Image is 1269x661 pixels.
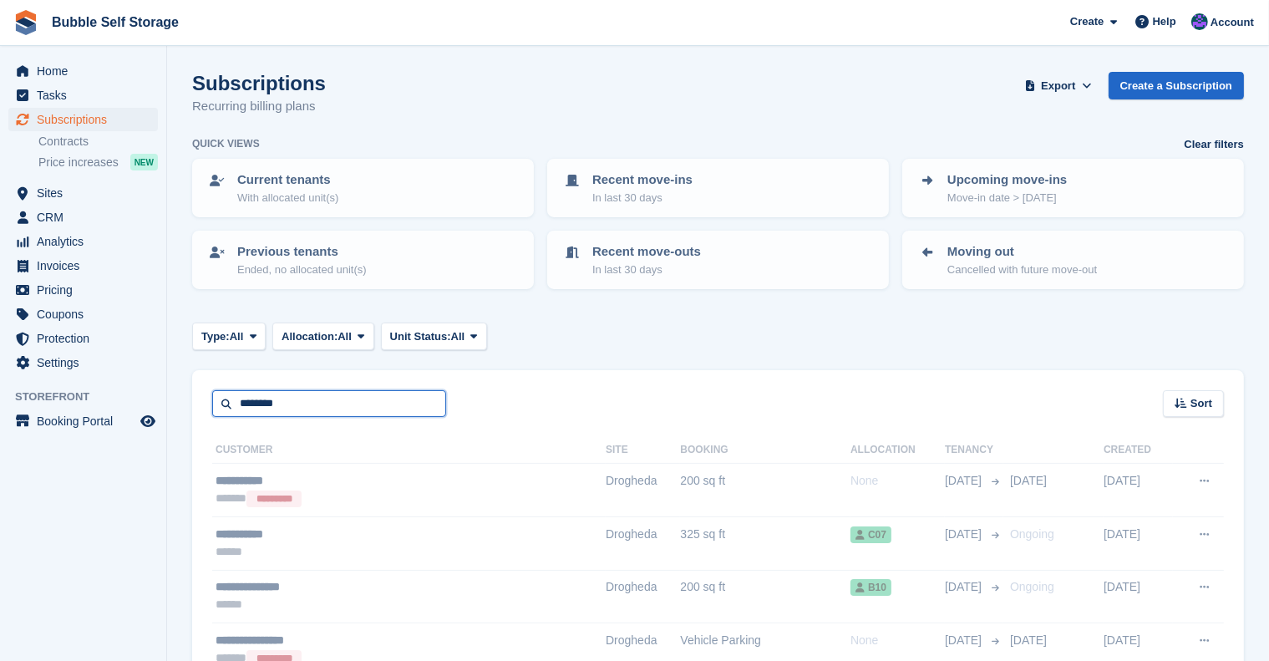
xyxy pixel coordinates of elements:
[8,206,158,229] a: menu
[37,108,137,131] span: Subscriptions
[8,181,158,205] a: menu
[8,327,158,350] a: menu
[592,190,693,206] p: In last 30 days
[8,303,158,326] a: menu
[192,136,260,151] h6: Quick views
[592,170,693,190] p: Recent move-ins
[130,154,158,170] div: NEW
[13,10,38,35] img: stora-icon-8386f47178a22dfd0bd8f6a31ec36ba5ce8667c1dd55bd0f319d3a0aa187defe.svg
[237,242,367,262] p: Previous tenants
[904,232,1242,287] a: Moving out Cancelled with future move-out
[37,278,137,302] span: Pricing
[8,351,158,374] a: menu
[1211,14,1254,31] span: Account
[37,59,137,83] span: Home
[549,232,887,287] a: Recent move-outs In last 30 days
[37,181,137,205] span: Sites
[592,242,701,262] p: Recent move-outs
[8,230,158,253] a: menu
[37,254,137,277] span: Invoices
[1191,13,1208,30] img: Stuart Jackson
[8,59,158,83] a: menu
[37,230,137,253] span: Analytics
[237,262,367,278] p: Ended, no allocated unit(s)
[192,97,326,116] p: Recurring billing plans
[37,351,137,374] span: Settings
[37,327,137,350] span: Protection
[8,84,158,107] a: menu
[138,411,158,431] a: Preview store
[38,153,158,171] a: Price increases NEW
[8,108,158,131] a: menu
[549,160,887,216] a: Recent move-ins In last 30 days
[15,389,166,405] span: Storefront
[1153,13,1176,30] span: Help
[947,170,1067,190] p: Upcoming move-ins
[37,409,137,433] span: Booking Portal
[237,190,338,206] p: With allocated unit(s)
[192,72,326,94] h1: Subscriptions
[947,242,1097,262] p: Moving out
[947,190,1067,206] p: Move-in date > [DATE]
[194,160,532,216] a: Current tenants With allocated unit(s)
[1022,72,1095,99] button: Export
[38,155,119,170] span: Price increases
[237,170,338,190] p: Current tenants
[904,160,1242,216] a: Upcoming move-ins Move-in date > [DATE]
[1109,72,1244,99] a: Create a Subscription
[592,262,701,278] p: In last 30 days
[37,206,137,229] span: CRM
[1184,136,1244,153] a: Clear filters
[37,303,137,326] span: Coupons
[38,134,158,150] a: Contracts
[1070,13,1104,30] span: Create
[8,278,158,302] a: menu
[194,232,532,287] a: Previous tenants Ended, no allocated unit(s)
[8,409,158,433] a: menu
[45,8,185,36] a: Bubble Self Storage
[8,254,158,277] a: menu
[947,262,1097,278] p: Cancelled with future move-out
[1041,78,1075,94] span: Export
[37,84,137,107] span: Tasks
